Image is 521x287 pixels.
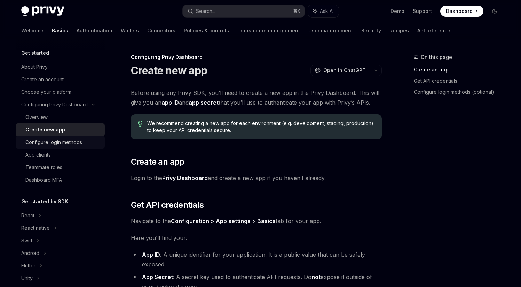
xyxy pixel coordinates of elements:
a: Configure login methods (optional) [414,86,506,98]
a: Demo [390,8,404,15]
span: We recommend creating a new app for each environment (e.g. development, staging, production) to k... [147,120,374,134]
div: Android [21,249,39,257]
span: On this page [421,53,452,61]
button: Ask AI [308,5,339,17]
div: Teammate roles [25,163,62,172]
a: Connectors [147,22,175,39]
div: Configuring Privy Dashboard [21,100,88,109]
li: : A unique identifier for your application. It is a public value that can be safely exposed. [131,250,382,269]
a: App clients [16,149,105,161]
div: App clients [25,151,51,159]
svg: Tip [138,121,143,127]
span: Here you’ll find your: [131,233,382,243]
div: Overview [25,113,48,121]
strong: not [311,273,321,280]
span: Get API credentials [131,199,204,211]
a: Configuration > App settings > Basics [171,218,276,225]
a: Dashboard MFA [16,174,105,186]
div: Create an account [21,75,64,84]
a: Teammate roles [16,161,105,174]
a: Policies & controls [184,22,229,39]
a: Support [413,8,432,15]
button: Toggle dark mode [489,6,500,17]
a: Create new app [16,123,105,136]
a: About Privy [16,61,105,73]
strong: app secret [189,99,219,106]
span: ⌘ K [293,8,300,14]
a: API reference [417,22,450,39]
span: Open in ChatGPT [323,67,366,74]
a: Transaction management [237,22,300,39]
strong: App Secret [142,273,173,280]
div: Search... [196,7,215,15]
a: Welcome [21,22,44,39]
a: Security [361,22,381,39]
div: Flutter [21,262,35,270]
span: Navigate to the tab for your app. [131,216,382,226]
img: dark logo [21,6,64,16]
a: Configure login methods [16,136,105,149]
div: Dashboard MFA [25,176,62,184]
h5: Get started [21,49,49,57]
a: Wallets [121,22,139,39]
div: Configure login methods [25,138,82,146]
div: Choose your platform [21,88,71,96]
button: Open in ChatGPT [310,65,370,76]
a: Dashboard [440,6,483,17]
div: Create new app [25,126,65,134]
button: Search...⌘K [183,5,305,17]
h5: Get started by SDK [21,197,68,206]
span: Ask AI [320,8,334,15]
a: Recipes [389,22,409,39]
a: Authentication [77,22,112,39]
h1: Create new app [131,64,207,77]
a: Create an app [414,64,506,75]
div: About Privy [21,63,48,71]
span: Before using any Privy SDK, you’ll need to create a new app in the Privy Dashboard. This will giv... [131,88,382,107]
div: React [21,211,34,220]
a: Privy Dashboard [162,174,208,182]
a: Choose your platform [16,86,105,98]
a: Overview [16,111,105,123]
span: Login to the and create a new app if you haven’t already. [131,173,382,183]
span: Create an app [131,156,184,167]
strong: app ID [161,99,179,106]
div: Configuring Privy Dashboard [131,54,382,61]
strong: App ID [142,251,160,258]
a: Get API credentials [414,75,506,86]
a: Create an account [16,73,105,86]
div: Swift [21,236,32,245]
div: React native [21,224,50,232]
a: Basics [52,22,68,39]
div: Unity [21,274,33,282]
a: User management [308,22,353,39]
span: Dashboard [446,8,473,15]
